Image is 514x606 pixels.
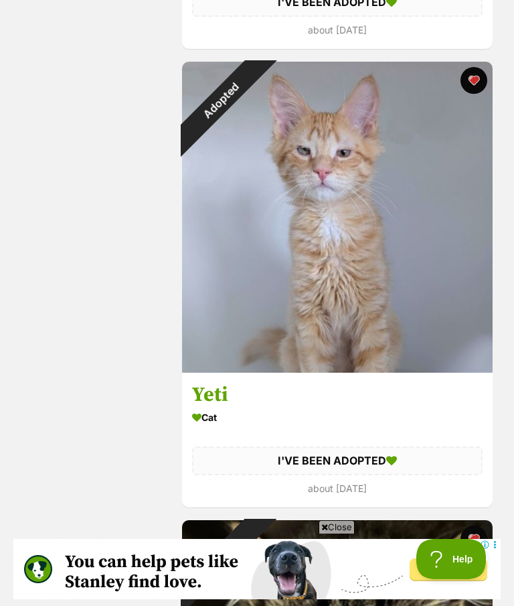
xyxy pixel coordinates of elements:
div: I'VE BEEN ADOPTED [192,446,483,475]
a: Yeti Cat I'VE BEEN ADOPTED about [DATE] favourite [182,372,493,507]
span: Close [319,520,355,534]
a: Adopted [182,362,493,375]
button: favourite [460,67,487,94]
button: favourite [460,526,487,552]
div: Cat [192,408,483,427]
img: Yeti [182,62,493,373]
div: Adopted [158,38,284,164]
h3: Yeti [192,382,483,408]
div: about [DATE] [192,21,483,39]
iframe: Advertisement [13,539,501,599]
iframe: Help Scout Beacon - Open [416,539,487,579]
div: about [DATE] [192,479,483,497]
